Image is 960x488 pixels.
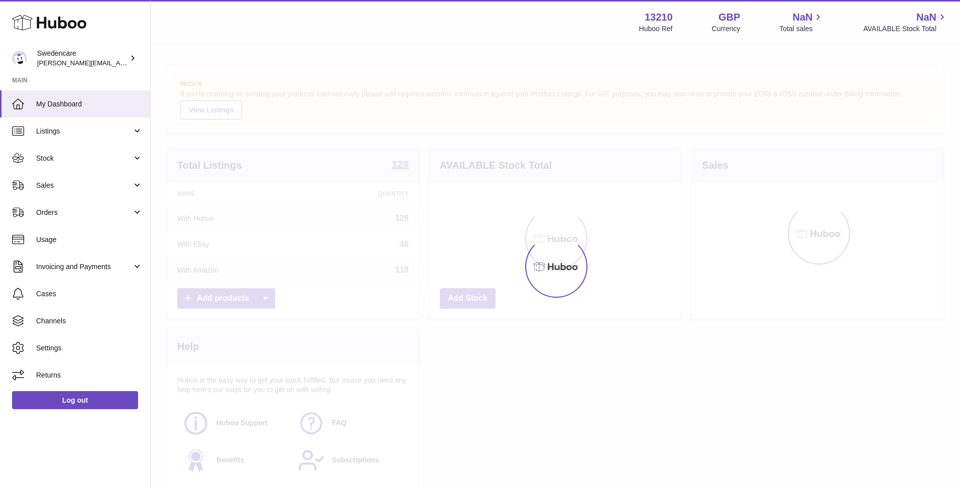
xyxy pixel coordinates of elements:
span: Invoicing and Payments [36,262,132,272]
span: NaN [792,11,812,24]
div: Huboo Ref [639,24,673,34]
span: Cases [36,289,143,299]
a: NaN AVAILABLE Stock Total [863,11,948,34]
a: Log out [12,391,138,409]
span: [PERSON_NAME][EMAIL_ADDRESS][PERSON_NAME][DOMAIN_NAME] [37,59,255,67]
span: Listings [36,127,132,136]
strong: 13210 [645,11,673,24]
a: NaN Total sales [779,11,824,34]
span: Channels [36,316,143,326]
span: Stock [36,154,132,163]
div: Swedencare [37,49,128,68]
span: Returns [36,371,143,380]
span: Settings [36,343,143,353]
img: daniel.corbridge@swedencare.co.uk [12,51,27,66]
strong: GBP [718,11,740,24]
span: NaN [916,11,936,24]
span: Usage [36,235,143,245]
span: My Dashboard [36,99,143,109]
div: Currency [712,24,741,34]
span: Orders [36,208,132,217]
span: AVAILABLE Stock Total [863,24,948,34]
span: Total sales [779,24,824,34]
span: Sales [36,181,132,190]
